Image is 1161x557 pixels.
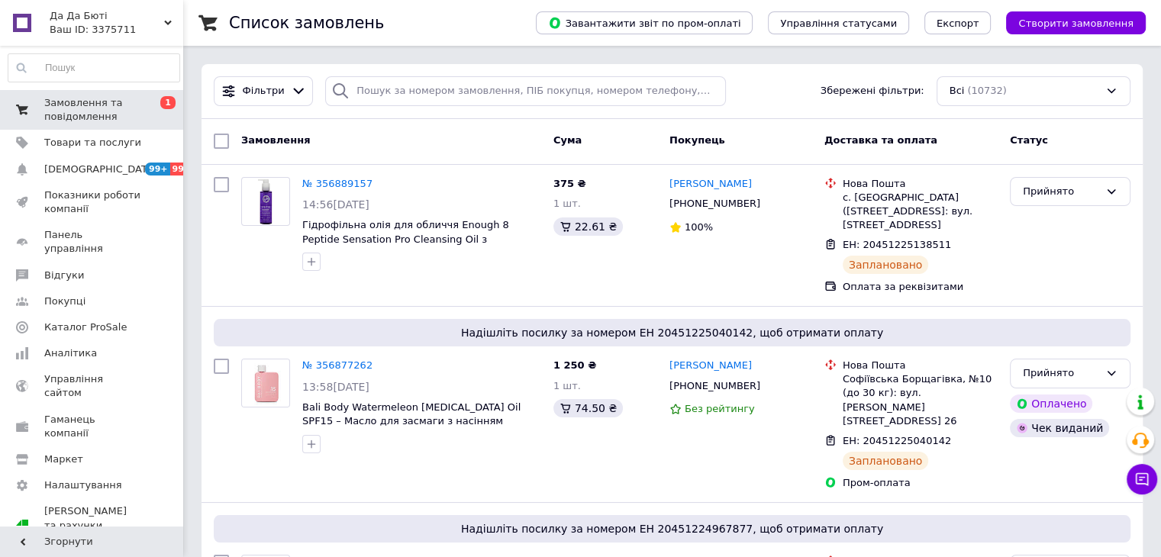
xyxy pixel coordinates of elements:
span: 375 ₴ [553,178,586,189]
a: Bali Body Watermeleon [MEDICAL_DATA] Oil SPF15 – Масло для засмаги з насінням кавуна SPF15 100ml [302,401,521,441]
div: Прийнято [1023,365,1099,382]
span: (10732) [967,85,1007,96]
div: 22.61 ₴ [553,217,623,236]
span: Замовлення [241,134,310,146]
span: Показники роботи компанії [44,188,141,216]
span: [DEMOGRAPHIC_DATA] [44,163,157,176]
span: 1 250 ₴ [553,359,596,371]
span: Збережені фільтри: [821,84,924,98]
div: Заплановано [843,256,929,274]
span: Створити замовлення [1018,18,1134,29]
a: Фото товару [241,359,290,407]
div: Ваш ID: 3375711 [50,23,183,37]
a: [PERSON_NAME] [669,177,752,192]
span: Фільтри [243,84,285,98]
span: Статус [1010,134,1048,146]
span: Гаманець компанії [44,413,141,440]
a: Фото товару [241,177,290,226]
span: ЕН: 20451225138511 [843,239,951,250]
span: Покупець [669,134,725,146]
a: Створити замовлення [991,17,1146,28]
div: с. [GEOGRAPHIC_DATA] ([STREET_ADDRESS]: вул. [STREET_ADDRESS] [843,191,998,233]
span: Да Да Бюті [50,9,164,23]
a: № 356877262 [302,359,372,371]
span: Замовлення та повідомлення [44,96,141,124]
input: Пошук за номером замовлення, ПІБ покупця, номером телефону, Email, номером накладної [325,76,726,106]
div: [PHONE_NUMBER] [666,376,763,396]
span: Всі [950,84,965,98]
button: Експорт [924,11,992,34]
span: 1 шт. [553,198,581,209]
span: 1 [160,96,176,109]
span: 99+ [170,163,195,175]
span: Панель управління [44,228,141,256]
input: Пошук [8,54,179,82]
span: [PERSON_NAME] та рахунки [44,504,141,546]
a: Гідрофільна олія для обличчя Enough 8 Peptide Sensation Pro Cleansing Oil з пептидами, 200 мл [302,219,509,259]
img: Фото товару [243,359,289,407]
span: 13:58[DATE] [302,381,369,393]
span: Експорт [937,18,979,29]
span: Надішліть посилку за номером ЕН 20451225040142, щоб отримати оплату [220,325,1124,340]
button: Чат з покупцем [1127,464,1157,494]
span: Відгуки [44,269,84,282]
span: Налаштування [44,478,122,492]
span: ЕН: 20451225040142 [843,435,951,446]
span: Маркет [44,452,83,466]
span: Товари та послуги [44,136,141,150]
span: Покупці [44,295,85,308]
span: Доставка та оплата [824,134,937,146]
div: Оплачено [1010,394,1092,413]
span: Аналітика [44,346,97,360]
span: Завантажити звіт по пром-оплаті [548,16,740,30]
a: № 356889157 [302,178,372,189]
div: Прийнято [1023,184,1099,200]
div: Софіївська Борщагівка, №10 (до 30 кг): вул. [PERSON_NAME][STREET_ADDRESS] 26 [843,372,998,428]
div: Пром-оплата [843,476,998,490]
span: Каталог ProSale [44,320,127,334]
button: Завантажити звіт по пром-оплаті [536,11,753,34]
span: 14:56[DATE] [302,198,369,211]
img: Фото товару [254,178,277,225]
span: Управління статусами [780,18,897,29]
span: Cума [553,134,582,146]
a: [PERSON_NAME] [669,359,752,373]
div: Нова Пошта [843,359,998,372]
button: Створити замовлення [1006,11,1146,34]
div: 74.50 ₴ [553,399,623,417]
div: [PHONE_NUMBER] [666,194,763,214]
span: 99+ [145,163,170,175]
span: Управління сайтом [44,372,141,400]
span: 100% [685,221,713,233]
div: Заплановано [843,452,929,470]
h1: Список замовлень [229,14,384,32]
span: Надішліть посилку за номером ЕН 20451224967877, щоб отримати оплату [220,521,1124,536]
div: Оплата за реквізитами [843,280,998,294]
div: Чек виданий [1010,419,1109,437]
button: Управління статусами [768,11,909,34]
span: 1 шт. [553,380,581,391]
span: Без рейтингу [685,403,755,414]
div: Нова Пошта [843,177,998,191]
